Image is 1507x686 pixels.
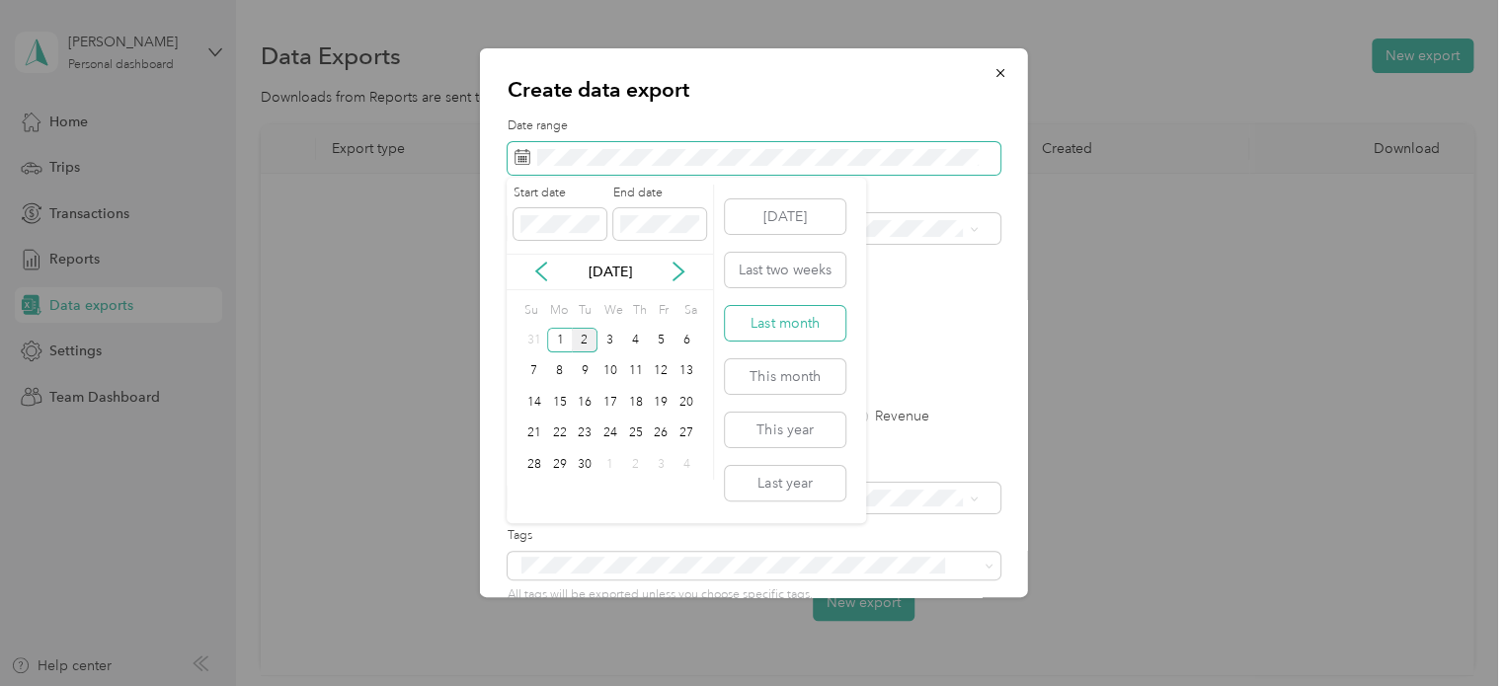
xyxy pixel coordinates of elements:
div: Su [521,297,540,325]
div: 21 [521,421,547,446]
label: End date [613,185,706,202]
div: 24 [597,421,623,446]
button: [DATE] [725,199,845,234]
p: Create data export [508,76,1000,104]
label: Date range [508,117,1000,135]
div: 25 [623,421,649,446]
div: Th [629,297,648,325]
div: 29 [547,452,573,477]
p: [DATE] [569,262,652,282]
div: 16 [572,390,597,415]
div: 14 [521,390,547,415]
p: All tags will be exported unless you choose specific tags. [508,586,1000,604]
div: 13 [674,359,699,384]
div: Fr [655,297,674,325]
div: Tu [575,297,594,325]
div: 30 [572,452,597,477]
label: Start date [514,185,606,202]
div: 1 [597,452,623,477]
div: 20 [674,390,699,415]
button: This month [725,359,845,394]
div: 28 [521,452,547,477]
div: Mo [547,297,569,325]
div: 7 [521,359,547,384]
div: 23 [572,421,597,446]
button: Last year [725,466,845,500]
div: 4 [674,452,699,477]
button: Last month [725,306,845,341]
div: 6 [674,328,699,352]
div: Sa [680,297,699,325]
button: Last two weeks [725,253,845,287]
div: 4 [623,328,649,352]
div: 22 [547,421,573,446]
div: 17 [597,390,623,415]
div: 11 [623,359,649,384]
div: 2 [572,328,597,352]
div: We [600,297,623,325]
div: 18 [623,390,649,415]
div: 8 [547,359,573,384]
label: Revenue [854,410,929,423]
div: 27 [674,421,699,446]
div: 26 [648,421,674,446]
iframe: Everlance-gr Chat Button Frame [1396,575,1507,686]
div: 3 [597,328,623,352]
div: 12 [648,359,674,384]
div: 19 [648,390,674,415]
div: 1 [547,328,573,352]
div: 15 [547,390,573,415]
div: 3 [648,452,674,477]
label: Tags [508,527,1000,545]
div: 5 [648,328,674,352]
div: 31 [521,328,547,352]
div: 2 [623,452,649,477]
div: 10 [597,359,623,384]
button: This year [725,413,845,447]
div: 9 [572,359,597,384]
